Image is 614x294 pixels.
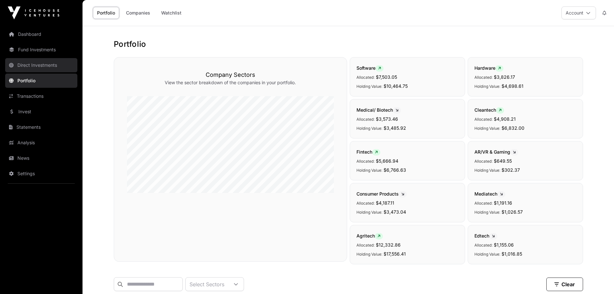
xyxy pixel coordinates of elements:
[474,252,500,257] span: Holding Value:
[93,7,119,19] a: Portfolio
[474,126,500,131] span: Holding Value:
[502,167,520,173] span: $302.37
[474,233,497,238] span: Edtech
[376,158,398,164] span: $5,666.94
[474,65,503,71] span: Hardware
[356,233,383,238] span: Agritech
[474,210,500,215] span: Holding Value:
[582,263,614,294] iframe: Chat Widget
[384,167,406,173] span: $6,766.63
[356,84,382,89] span: Holding Value:
[127,70,334,79] h3: Company Sectors
[127,79,334,86] p: View the sector breakdown of the companies in your portfolio.
[474,84,500,89] span: Holding Value:
[376,74,397,80] span: $7,503.05
[494,158,512,164] span: $649.55
[494,116,516,122] span: $4,908.21
[122,7,154,19] a: Companies
[474,168,500,173] span: Holding Value:
[356,159,375,164] span: Allocated:
[494,242,514,248] span: $1,155.06
[474,107,504,113] span: Cleantech
[474,191,505,197] span: Mediatech
[502,125,524,131] span: $6,832.00
[356,126,382,131] span: Holding Value:
[356,168,382,173] span: Holding Value:
[356,243,375,248] span: Allocated:
[376,116,398,122] span: $3,573.46
[5,58,77,72] a: Direct Investments
[356,75,375,80] span: Allocated:
[5,120,77,134] a: Statements
[384,209,406,215] span: $3,473.04
[157,7,186,19] a: Watchlist
[474,243,492,248] span: Allocated:
[356,191,407,197] span: Consumer Products
[5,167,77,181] a: Settings
[8,6,59,19] img: Icehouse Ventures Logo
[356,65,384,71] span: Software
[356,252,382,257] span: Holding Value:
[502,251,522,257] span: $1,016.85
[502,83,523,89] span: $4,698.61
[5,89,77,103] a: Transactions
[474,149,518,155] span: AR/VR & Gaming
[356,107,401,113] span: Medical/ Biotech
[5,27,77,41] a: Dashboard
[494,200,512,206] span: $1,191.16
[356,149,380,155] span: Fintech
[384,251,406,257] span: $17,556.41
[546,278,583,291] button: Clear
[384,83,408,89] span: $10,464.75
[5,151,77,165] a: News
[356,210,382,215] span: Holding Value:
[474,159,492,164] span: Allocated:
[5,43,77,57] a: Fund Investments
[376,242,401,248] span: $12,332.86
[356,117,375,122] span: Allocated:
[5,136,77,150] a: Analysis
[502,209,523,215] span: $1,026.57
[474,75,492,80] span: Allocated:
[186,278,228,291] div: Select Sectors
[474,117,492,122] span: Allocated:
[376,200,394,206] span: $4,187.11
[356,201,375,206] span: Allocated:
[5,74,77,88] a: Portfolio
[384,125,406,131] span: $3,485.92
[5,105,77,119] a: Invest
[494,74,515,80] span: $3,826.17
[114,39,583,49] h1: Portfolio
[561,6,596,19] button: Account
[474,201,492,206] span: Allocated:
